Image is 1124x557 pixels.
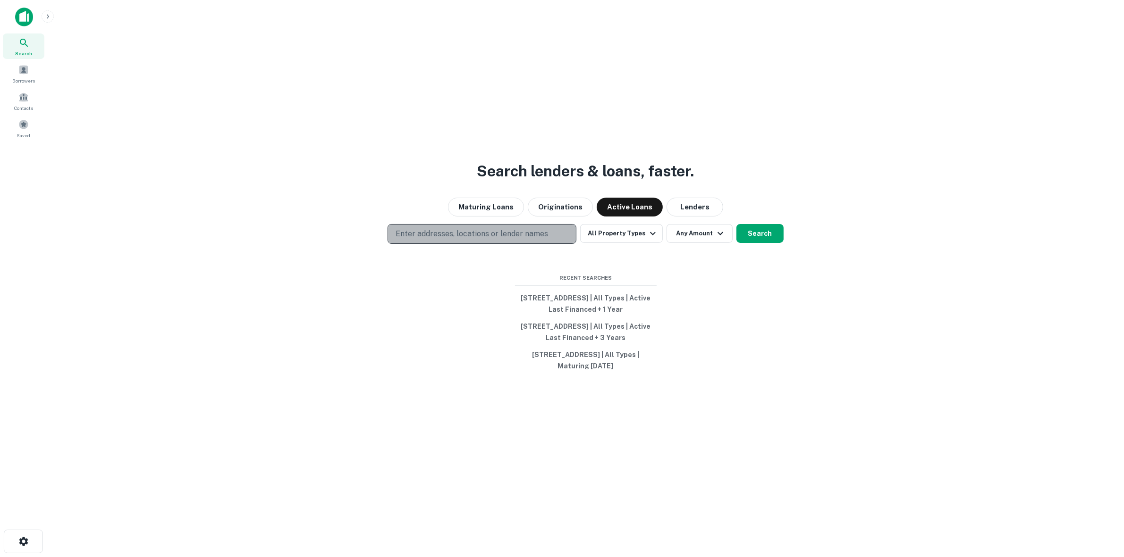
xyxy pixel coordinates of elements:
button: Active Loans [597,198,663,216]
button: Originations [528,198,593,216]
a: Contacts [3,88,44,114]
img: capitalize-icon.png [15,8,33,26]
p: Enter addresses, locations or lender names [396,228,548,240]
button: [STREET_ADDRESS] | All Types | Active Last Financed + 1 Year [515,290,657,318]
button: Enter addresses, locations or lender names [388,224,576,244]
span: Borrowers [12,77,35,84]
span: Search [15,50,32,57]
button: Any Amount [667,224,733,243]
span: Recent Searches [515,274,657,282]
h3: Search lenders & loans, faster. [477,160,694,183]
iframe: Chat Widget [1077,482,1124,527]
button: Search [736,224,784,243]
button: [STREET_ADDRESS] | All Types | Active Last Financed + 3 Years [515,318,657,346]
span: Saved [17,132,31,139]
a: Saved [3,116,44,141]
button: Lenders [667,198,723,216]
a: Search [3,33,44,59]
button: All Property Types [580,224,662,243]
a: Borrowers [3,61,44,86]
button: [STREET_ADDRESS] | All Types | Maturing [DATE] [515,346,657,374]
button: Maturing Loans [448,198,524,216]
span: Contacts [14,104,33,112]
